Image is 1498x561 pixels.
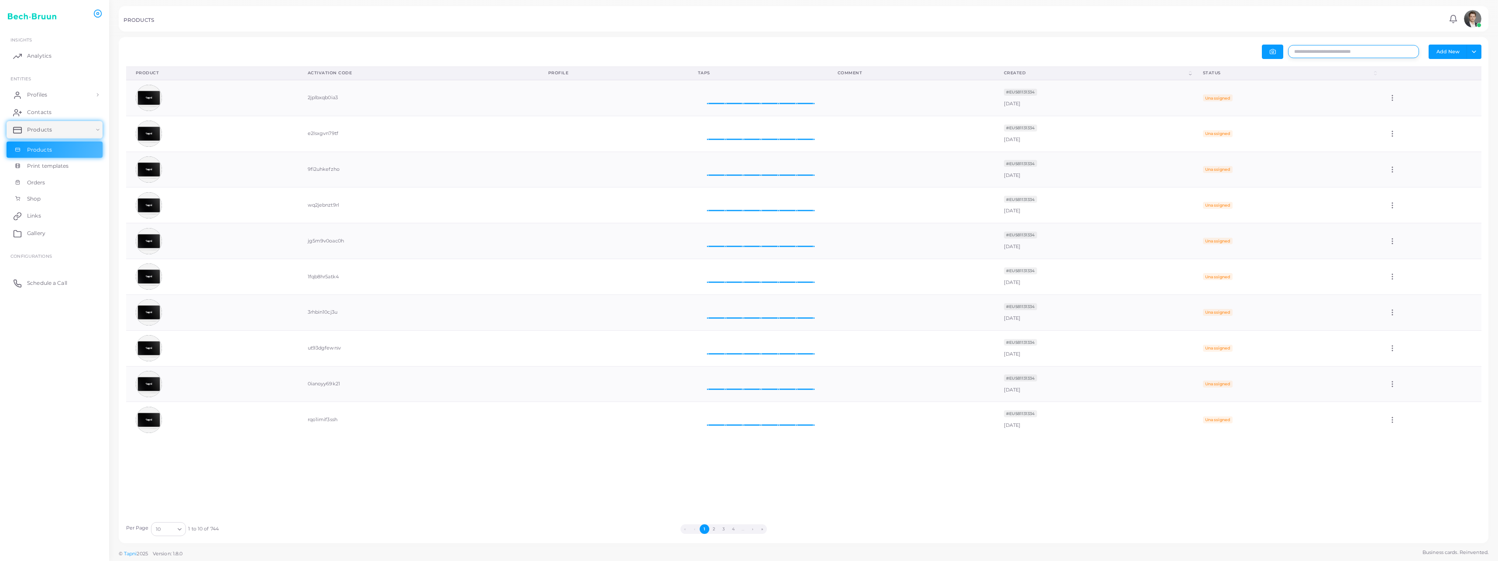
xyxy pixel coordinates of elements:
[298,294,539,330] td: 3rhbin10cj3u
[994,80,1193,116] td: [DATE]
[298,223,539,259] td: jg5m9v0oac0h
[10,76,31,81] span: ENTITIES
[1203,94,1233,101] span: Unassigned
[1004,374,1037,381] span: #EU581131334
[27,146,52,154] span: Products
[136,228,162,254] img: avatar
[1004,339,1037,346] span: #EU581131334
[136,121,162,147] img: avatar
[1429,45,1467,59] button: Add New
[1203,309,1233,316] span: Unassigned
[7,104,103,121] a: Contacts
[298,330,539,366] td: ut93dgfewrsv
[298,366,539,402] td: 0ianoyy69k21
[298,402,539,437] td: rqo1imif3ssh
[700,524,709,534] button: Go to page 1
[298,116,539,152] td: e2lsxgvn79tf
[994,187,1193,223] td: [DATE]
[136,407,162,433] img: avatar
[1004,303,1037,309] a: #EU581131334
[8,8,56,24] a: logo
[219,524,1229,534] ul: Pagination
[1004,196,1037,202] a: #EU581131334
[1203,381,1233,388] span: Unassigned
[27,91,47,99] span: Profiles
[136,85,162,111] img: avatar
[119,550,182,558] span: ©
[136,371,162,397] img: avatar
[1203,166,1233,173] span: Unassigned
[1203,130,1233,137] span: Unassigned
[298,187,539,223] td: wq2jebnzt9rl
[1004,375,1037,381] a: #EU581131334
[136,335,162,361] img: avatar
[7,142,103,158] a: Products
[709,524,719,534] button: Go to page 2
[1379,66,1481,80] th: Action
[136,156,162,183] img: avatar
[994,330,1193,366] td: [DATE]
[153,551,183,557] span: Version: 1.8.0
[151,522,186,536] div: Search for option
[994,116,1193,152] td: [DATE]
[1004,196,1037,203] span: #EU581131334
[7,190,103,207] a: Shop
[994,294,1193,330] td: [DATE]
[298,259,539,295] td: 1fqb8hr5atk4
[757,524,767,534] button: Go to last page
[1203,273,1233,280] span: Unassigned
[7,121,103,139] a: Products
[124,17,154,23] h5: PRODUCTS
[27,179,45,187] span: Orders
[1203,238,1233,245] span: Unassigned
[548,70,679,76] div: Profile
[298,80,539,116] td: 2jplbxqb0ia3
[1203,345,1233,352] span: Unassigned
[27,195,41,203] span: Shop
[161,524,174,534] input: Search for option
[1004,410,1037,417] span: #EU581131334
[1464,10,1481,28] img: avatar
[1004,89,1037,95] a: #EU581131334
[1422,549,1488,556] span: Business cards. Reinvented.
[1004,125,1037,131] a: #EU581131334
[298,152,539,187] td: 9fi2uhkefzho
[1004,267,1037,274] a: #EU581131334
[1004,70,1187,76] div: Created
[1004,267,1037,274] span: #EU581131334
[728,524,738,534] button: Go to page 4
[136,263,162,290] img: avatar
[308,70,529,76] div: Activation Code
[698,70,818,76] div: Taps
[27,162,69,170] span: Print templates
[1004,160,1037,167] span: #EU581131334
[156,525,161,534] span: 10
[1461,10,1484,28] a: avatar
[1004,160,1037,166] a: #EU581131334
[27,212,41,220] span: Links
[124,551,137,557] a: Tapni
[188,526,219,533] span: 1 to 10 of 744
[137,550,148,558] span: 2025
[1004,339,1037,345] a: #EU581131334
[719,524,728,534] button: Go to page 3
[10,253,52,259] span: Configurations
[1004,89,1037,96] span: #EU581131334
[10,37,32,42] span: INSIGHTS
[1004,410,1037,416] a: #EU581131334
[838,70,985,76] div: Comment
[1203,202,1233,209] span: Unassigned
[1004,232,1037,238] a: #EU581131334
[7,225,103,242] a: Gallery
[7,86,103,104] a: Profiles
[994,366,1193,402] td: [DATE]
[994,259,1193,295] td: [DATE]
[27,126,52,134] span: Products
[27,229,45,237] span: Gallery
[7,207,103,225] a: Links
[126,525,149,532] label: Per Page
[748,524,757,534] button: Go to next page
[7,174,103,191] a: Orders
